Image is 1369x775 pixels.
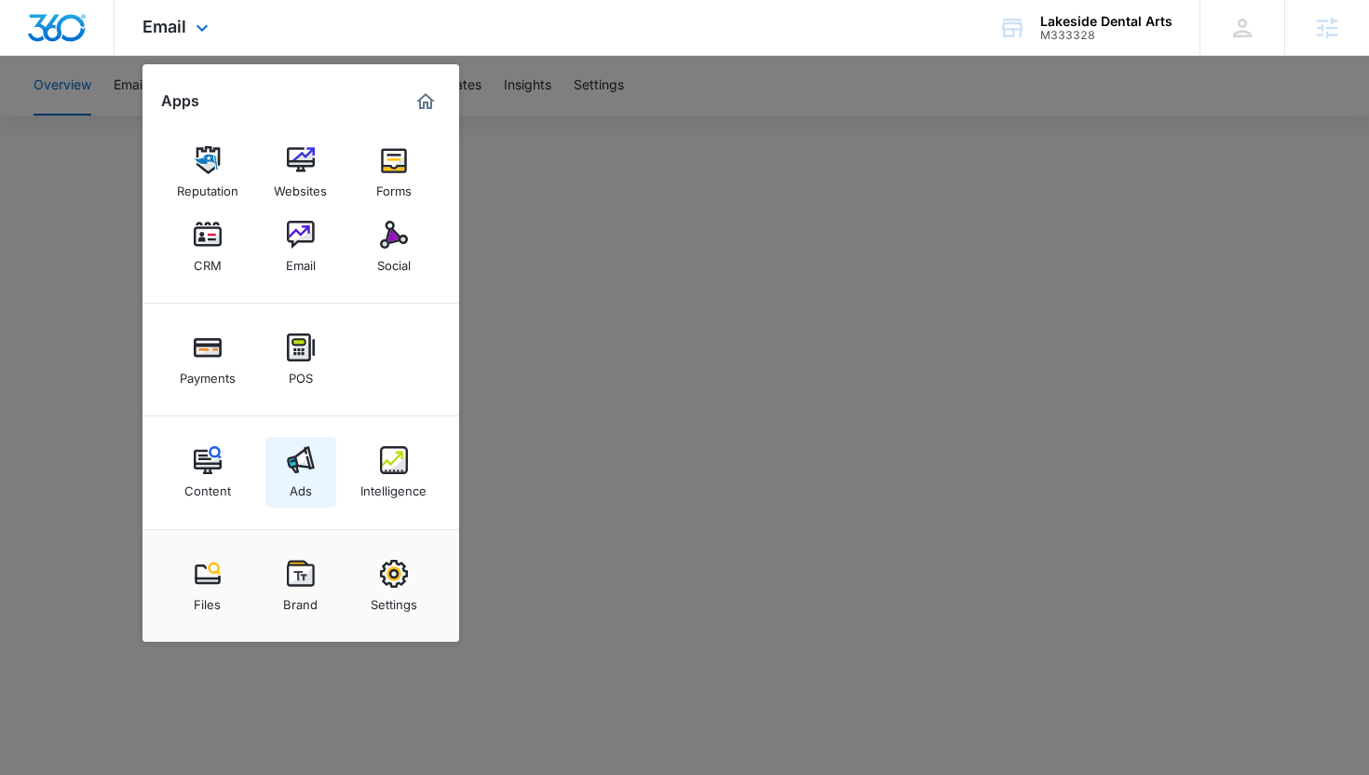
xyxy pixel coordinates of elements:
div: Intelligence [360,474,427,498]
div: Content [184,474,231,498]
div: CRM [194,249,222,273]
h2: Apps [161,92,199,110]
a: POS [265,324,336,395]
a: CRM [172,211,243,282]
div: Ads [290,474,312,498]
a: Settings [359,551,429,621]
a: Websites [265,137,336,208]
a: Forms [359,137,429,208]
a: Content [172,437,243,508]
a: Social [359,211,429,282]
div: Payments [180,361,236,386]
a: Payments [172,324,243,395]
div: Files [194,588,221,612]
a: Reputation [172,137,243,208]
div: Websites [274,174,327,198]
div: Reputation [177,174,238,198]
span: Email [142,17,186,36]
div: Brand [283,588,318,612]
a: Files [172,551,243,621]
div: Forms [376,174,412,198]
a: Marketing 360® Dashboard [411,87,441,116]
a: Intelligence [359,437,429,508]
a: Email [265,211,336,282]
div: Email [286,249,316,273]
div: Settings [371,588,417,612]
div: account name [1040,14,1172,29]
a: Ads [265,437,336,508]
div: POS [289,361,313,386]
div: account id [1040,29,1172,42]
div: Social [377,249,411,273]
a: Brand [265,551,336,621]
